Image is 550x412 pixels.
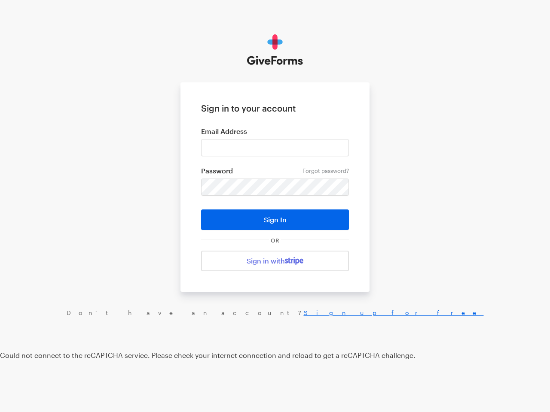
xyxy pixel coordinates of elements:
[201,167,349,175] label: Password
[285,257,303,265] img: stripe-07469f1003232ad58a8838275b02f7af1ac9ba95304e10fa954b414cd571f63b.svg
[304,309,484,316] a: Sign up for free
[269,237,281,244] span: OR
[9,309,541,317] div: Don’t have an account?
[247,34,303,65] img: GiveForms
[302,167,349,174] a: Forgot password?
[201,103,349,113] h1: Sign in to your account
[201,251,349,271] a: Sign in with
[201,127,349,136] label: Email Address
[201,209,349,230] button: Sign In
